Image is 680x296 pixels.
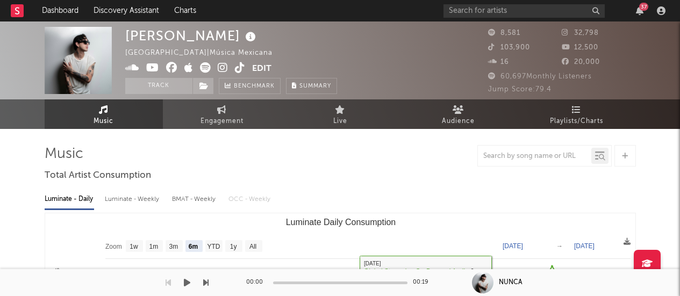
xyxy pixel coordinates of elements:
span: Total Artist Consumption [45,169,151,182]
span: Jump Score: 79.4 [488,86,552,93]
text: → [556,242,563,250]
span: Playlists/Charts [550,115,603,128]
button: Edit [252,62,271,76]
span: Engagement [201,115,244,128]
input: Search by song name or URL [478,152,591,161]
a: Audience [399,99,518,129]
text: [DATE] [574,242,595,250]
button: Summary [286,78,337,94]
button: Track [125,78,192,94]
div: BMAT - Weekly [172,190,218,208]
div: Luminate - Weekly [105,190,161,208]
span: Audience [442,115,475,128]
span: Summary [299,83,331,89]
a: Engagement [163,99,281,129]
span: 8,581 [488,30,520,37]
text: Zoom [105,243,122,250]
div: 00:00 [246,276,268,289]
span: 16 [488,59,509,66]
text: 1w [130,243,138,250]
text: YTD [207,243,220,250]
span: 60,697 Monthly Listeners [488,73,592,80]
text: All [249,243,256,250]
span: 20,000 [562,59,600,66]
div: Luminate - Daily [45,190,94,208]
a: Benchmark [219,78,281,94]
button: 37 [636,6,643,15]
text: 6m [188,243,197,250]
input: Search for artists [443,4,605,18]
a: Music [45,99,163,129]
a: Live [281,99,399,129]
div: NUNCA [499,278,522,287]
text: Luminate Daily Consumption [285,218,396,227]
span: Live [333,115,347,128]
a: Playlists/Charts [518,99,636,129]
span: 12,500 [562,44,598,51]
span: Benchmark [234,80,275,93]
text: 1y [230,243,237,250]
div: 37 [639,3,648,11]
div: [PERSON_NAME] [125,27,259,45]
text: 3m [169,243,178,250]
div: 00:19 [413,276,434,289]
span: Music [94,115,113,128]
span: 32,798 [562,30,599,37]
span: 103,900 [488,44,530,51]
div: [GEOGRAPHIC_DATA] | Música Mexicana [125,47,285,60]
text: 1m [149,243,158,250]
text: [DATE] [503,242,523,250]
